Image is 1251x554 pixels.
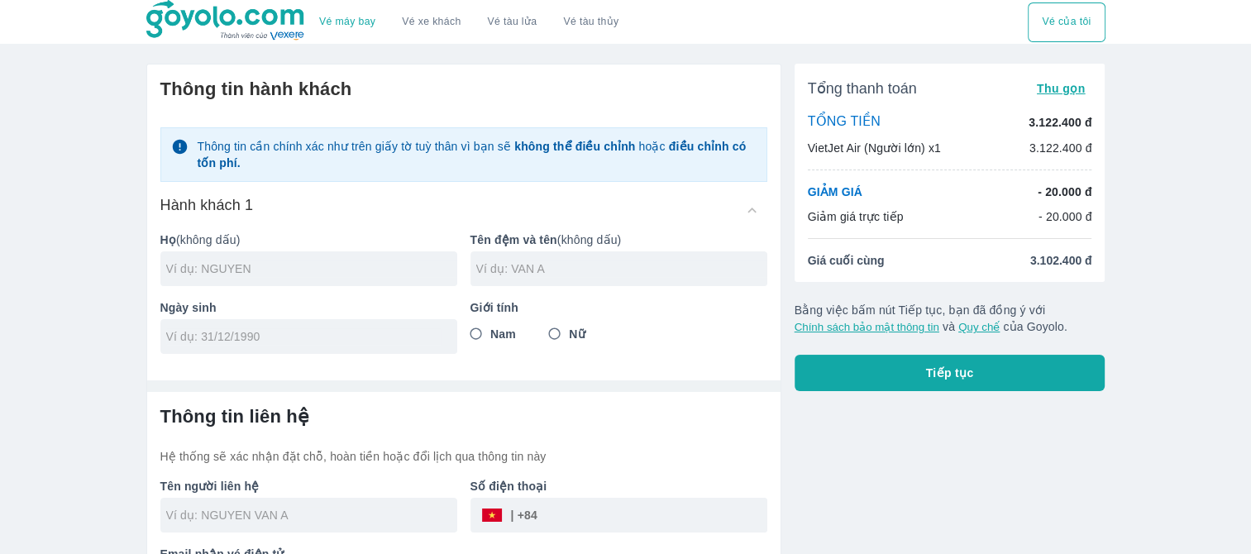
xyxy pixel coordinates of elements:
[1037,82,1086,95] span: Thu gọn
[795,355,1105,391] button: Tiếp tục
[795,302,1105,335] p: Bằng việc bấm nút Tiếp tục, bạn đã đồng ý với và của Goyolo.
[1030,252,1092,269] span: 3.102.400 đ
[166,260,457,277] input: Ví dụ: NGUYEN
[1030,77,1092,100] button: Thu gọn
[795,321,939,333] button: Chính sách bảo mật thông tin
[470,233,557,246] b: Tên đệm và tên
[160,195,254,215] h6: Hành khách 1
[958,321,1000,333] button: Quy chế
[160,480,260,493] b: Tên người liên hệ
[166,328,441,345] input: Ví dụ: 31/12/1990
[160,232,457,248] p: (không dấu)
[470,299,767,316] p: Giới tính
[808,252,885,269] span: Giá cuối cùng
[160,448,767,465] p: Hệ thống sẽ xác nhận đặt chỗ, hoàn tiền hoặc đổi lịch qua thông tin này
[808,79,917,98] span: Tổng thanh toán
[1029,140,1092,156] p: 3.122.400 đ
[470,232,767,248] p: (không dấu)
[166,507,457,523] input: Ví dụ: NGUYEN VAN A
[1028,2,1105,42] button: Vé của tôi
[306,2,632,42] div: choose transportation mode
[160,78,767,101] h6: Thông tin hành khách
[476,260,767,277] input: Ví dụ: VAN A
[1028,2,1105,42] div: choose transportation mode
[160,299,457,316] p: Ngày sinh
[808,140,941,156] p: VietJet Air (Người lớn) x1
[550,2,632,42] button: Vé tàu thủy
[402,16,461,28] a: Vé xe khách
[808,113,881,131] p: TỔNG TIỀN
[490,326,516,342] span: Nam
[808,184,862,200] p: GIẢM GIÁ
[1039,208,1092,225] p: - 20.000 đ
[569,326,585,342] span: Nữ
[926,365,974,381] span: Tiếp tục
[808,208,904,225] p: Giảm giá trực tiếp
[1029,114,1091,131] p: 3.122.400 đ
[514,140,635,153] strong: không thể điều chỉnh
[475,2,551,42] a: Vé tàu lửa
[160,405,767,428] h6: Thông tin liên hệ
[160,233,176,246] b: Họ
[470,480,547,493] b: Số điện thoại
[319,16,375,28] a: Vé máy bay
[1038,184,1091,200] p: - 20.000 đ
[197,138,756,171] p: Thông tin cần chính xác như trên giấy tờ tuỳ thân vì bạn sẽ hoặc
